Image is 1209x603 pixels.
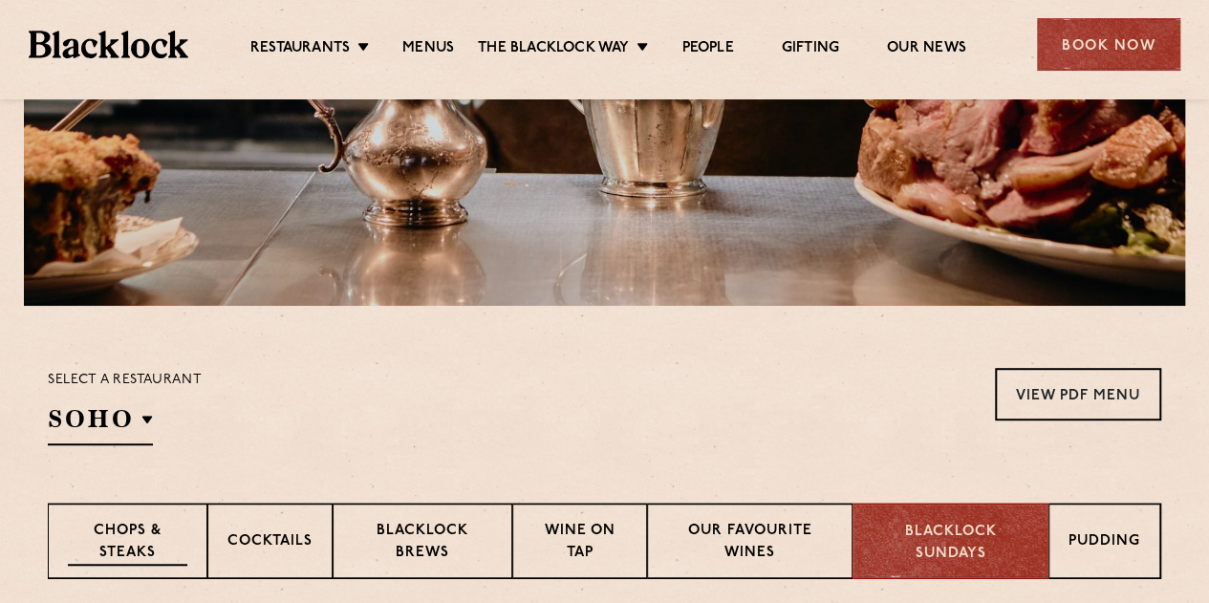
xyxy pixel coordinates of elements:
a: Menus [402,39,454,60]
p: Our favourite wines [667,521,833,566]
p: Cocktails [227,531,313,555]
p: Chops & Steaks [68,521,187,566]
p: Select a restaurant [48,368,202,393]
p: Blacklock Sundays [873,522,1028,565]
h2: SOHO [48,402,153,445]
p: Pudding [1069,531,1140,555]
a: Restaurants [250,39,350,60]
a: People [681,39,733,60]
a: View PDF Menu [995,368,1161,420]
p: Wine on Tap [532,521,626,566]
p: Blacklock Brews [353,521,492,566]
a: The Blacklock Way [478,39,629,60]
a: Our News [887,39,966,60]
div: Book Now [1037,18,1180,71]
a: Gifting [782,39,839,60]
img: BL_Textured_Logo-footer-cropped.svg [29,31,188,57]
